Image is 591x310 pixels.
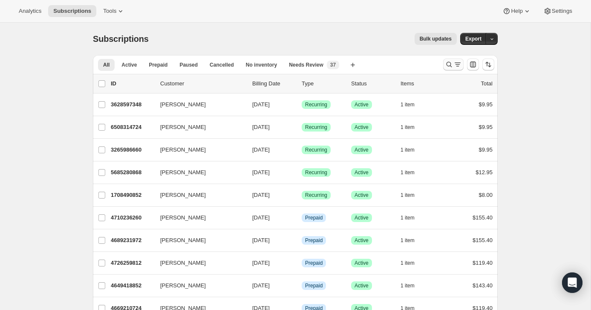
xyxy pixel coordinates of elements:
[252,260,270,266] span: [DATE]
[302,79,344,88] div: Type
[121,61,137,68] span: Active
[111,168,153,177] p: 5685280868
[415,33,457,45] button: Bulk updates
[289,61,323,68] span: Needs Review
[401,144,424,156] button: 1 item
[482,58,494,70] button: Sort the results
[160,146,206,154] span: [PERSON_NAME]
[111,100,153,109] p: 3628597348
[476,169,493,175] span: $12.95
[355,101,369,108] span: Active
[401,260,415,266] span: 1 item
[467,58,479,70] button: Customize table column order and visibility
[103,8,116,15] span: Tools
[401,237,415,244] span: 1 item
[155,279,240,292] button: [PERSON_NAME]
[401,234,424,246] button: 1 item
[355,124,369,131] span: Active
[479,146,493,153] span: $9.95
[479,192,493,198] span: $8.00
[346,59,360,71] button: Create new view
[401,79,443,88] div: Items
[401,101,415,108] span: 1 item
[252,214,270,221] span: [DATE]
[355,214,369,221] span: Active
[111,79,153,88] p: ID
[473,282,493,289] span: $143.40
[497,5,536,17] button: Help
[111,236,153,245] p: 4689231972
[111,234,493,246] div: 4689231972[PERSON_NAME][DATE]InfoPrepaidSuccessActive1 item$155.40
[155,98,240,111] button: [PERSON_NAME]
[330,61,336,68] span: 37
[155,211,240,225] button: [PERSON_NAME]
[155,256,240,270] button: [PERSON_NAME]
[355,282,369,289] span: Active
[111,144,493,156] div: 3265986660[PERSON_NAME][DATE]SuccessRecurringSuccessActive1 item$9.95
[98,5,130,17] button: Tools
[111,259,153,267] p: 4726259812
[401,124,415,131] span: 1 item
[14,5,46,17] button: Analytics
[401,169,415,176] span: 1 item
[479,124,493,130] span: $9.95
[305,169,327,176] span: Recurring
[48,5,96,17] button: Subscriptions
[401,214,415,221] span: 1 item
[305,214,323,221] span: Prepaid
[252,282,270,289] span: [DATE]
[473,214,493,221] span: $155.40
[305,124,327,131] span: Recurring
[355,169,369,176] span: Active
[252,101,270,108] span: [DATE]
[460,33,487,45] button: Export
[443,58,464,70] button: Search and filter results
[111,167,493,178] div: 5685280868[PERSON_NAME][DATE]SuccessRecurringSuccessActive1 item$12.95
[252,79,295,88] p: Billing Date
[111,121,493,133] div: 6508314724[PERSON_NAME][DATE]SuccessRecurringSuccessActive1 item$9.95
[111,191,153,199] p: 1708490852
[420,35,452,42] span: Bulk updates
[111,212,493,224] div: 4710236260[PERSON_NAME][DATE]InfoPrepaidSuccessActive1 item$155.40
[111,79,493,88] div: IDCustomerBilling DateTypeStatusItemsTotal
[401,192,415,199] span: 1 item
[355,260,369,266] span: Active
[401,121,424,133] button: 1 item
[111,123,153,132] p: 6508314724
[111,99,493,111] div: 3628597348[PERSON_NAME][DATE]SuccessRecurringSuccessActive1 item$9.95
[305,192,327,199] span: Recurring
[155,143,240,157] button: [PERSON_NAME]
[160,213,206,222] span: [PERSON_NAME]
[351,79,394,88] p: Status
[160,168,206,177] span: [PERSON_NAME]
[252,124,270,130] span: [DATE]
[160,123,206,132] span: [PERSON_NAME]
[479,101,493,108] span: $9.95
[511,8,522,15] span: Help
[305,101,327,108] span: Recurring
[160,236,206,245] span: [PERSON_NAME]
[401,282,415,289] span: 1 item
[252,146,270,153] span: [DATE]
[355,192,369,199] span: Active
[401,212,424,224] button: 1 item
[401,189,424,201] button: 1 item
[155,188,240,202] button: [PERSON_NAME]
[111,281,153,290] p: 4649418852
[103,61,110,68] span: All
[160,79,245,88] p: Customer
[179,61,198,68] span: Paused
[401,257,424,269] button: 1 item
[155,234,240,247] button: [PERSON_NAME]
[246,61,277,68] span: No inventory
[210,61,234,68] span: Cancelled
[111,146,153,154] p: 3265986660
[305,237,323,244] span: Prepaid
[160,281,206,290] span: [PERSON_NAME]
[401,146,415,153] span: 1 item
[155,120,240,134] button: [PERSON_NAME]
[19,8,41,15] span: Analytics
[562,272,582,293] div: Open Intercom Messenger
[93,34,149,44] span: Subscriptions
[252,237,270,243] span: [DATE]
